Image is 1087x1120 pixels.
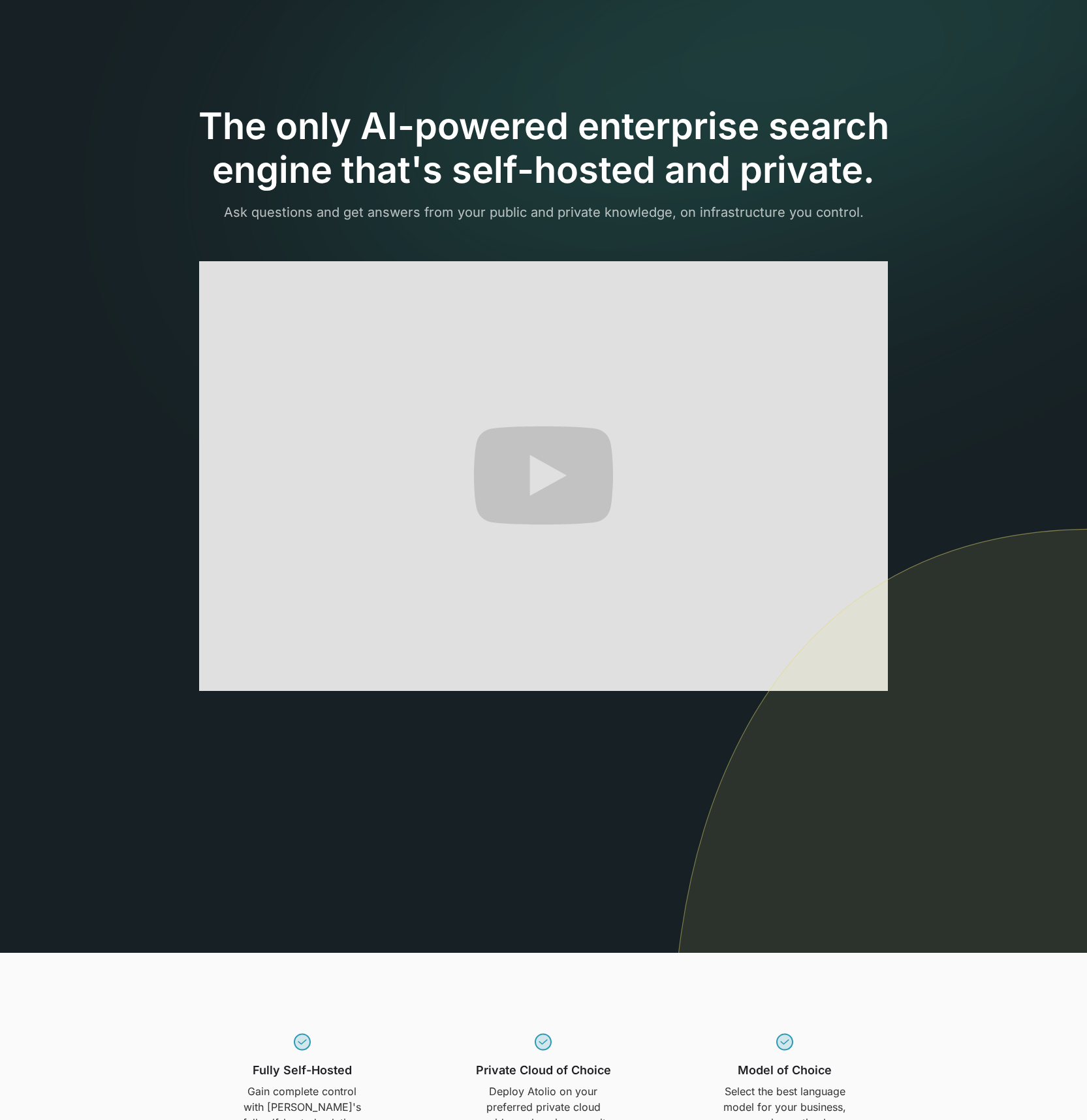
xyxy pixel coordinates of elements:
[162,104,926,192] h1: The only AI-powered enterprise search engine that's self-hosted and private.
[476,1063,611,1078] h3: Private Cloud of Choice
[738,1063,832,1078] h3: Model of Choice
[199,261,888,690] iframe: Atolio in 60 Seconds: Your AI-Enabled Enterprise Search Solution
[672,528,1087,953] img: line
[253,1063,352,1078] h3: Fully Self-Hosted
[162,202,926,222] p: Ask questions and get answers from your public and private knowledge, on infrastructure you control.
